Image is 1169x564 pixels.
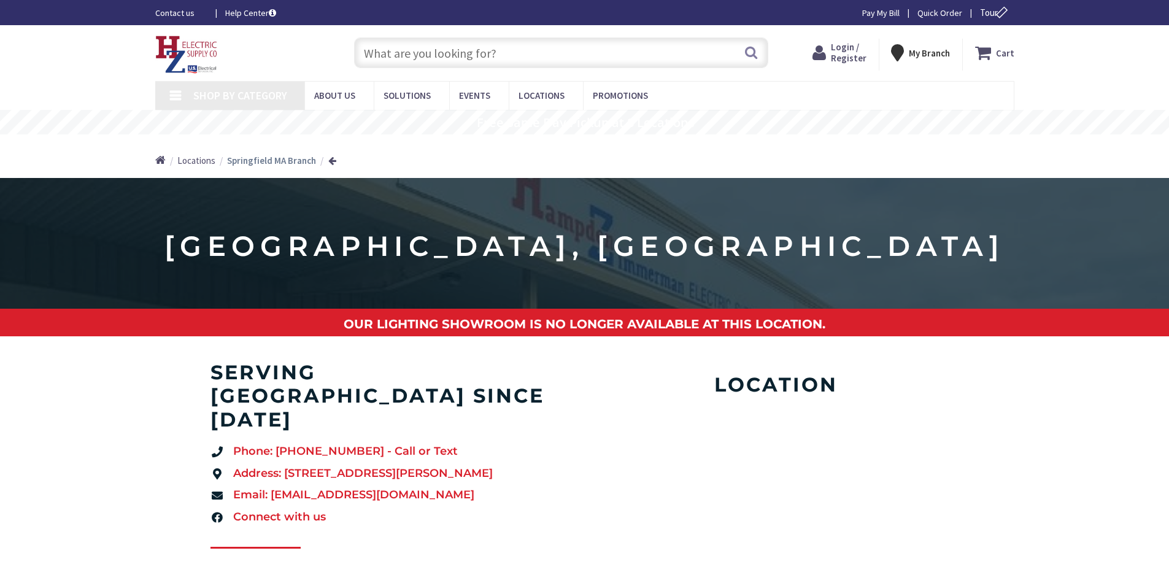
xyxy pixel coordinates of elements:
strong: Springfield MA Branch [227,155,316,166]
h4: Location [609,373,944,396]
a: Email: [EMAIL_ADDRESS][DOMAIN_NAME] [210,487,573,503]
span: Shop By Category [193,88,287,102]
a: Cart [975,42,1014,64]
span: Events [459,90,490,101]
span: Locations [519,90,565,101]
a: Help Center [225,7,276,19]
span: Tour [980,7,1011,18]
strong: Cart [996,42,1014,64]
input: What are you looking for? [354,37,768,68]
span: About Us [314,90,355,101]
a: Pay My Bill [862,7,900,19]
h4: OUR LIGHTING SHOWROOM IS NO LONGER AVAILABLE AT THIS LOCATION.​ [6,318,1163,330]
h4: serving [GEOGRAPHIC_DATA] since [DATE] [210,361,573,431]
a: Quick Order [917,7,962,19]
span: Login / Register [831,41,866,64]
span: Promotions [593,90,648,101]
span: Locations [177,155,215,166]
a: Connect with us [210,509,573,525]
span: Address: [STREET_ADDRESS][PERSON_NAME] [230,466,493,482]
span: Connect with us [230,509,326,525]
a: Login / Register [812,42,866,64]
rs-layer: Free Same Day Pickup at 8 Locations [477,116,695,129]
img: HZ Electric Supply [155,36,218,74]
span: Email: [EMAIL_ADDRESS][DOMAIN_NAME] [230,487,474,503]
a: Address: [STREET_ADDRESS][PERSON_NAME] [210,466,573,482]
strong: My Branch [909,47,950,59]
a: Phone: [PHONE_NUMBER] - Call or Text [210,444,573,460]
span: Phone: [PHONE_NUMBER] - Call or Text [230,444,458,460]
a: Locations [177,154,215,167]
a: Contact us [155,7,206,19]
span: Solutions [384,90,431,101]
